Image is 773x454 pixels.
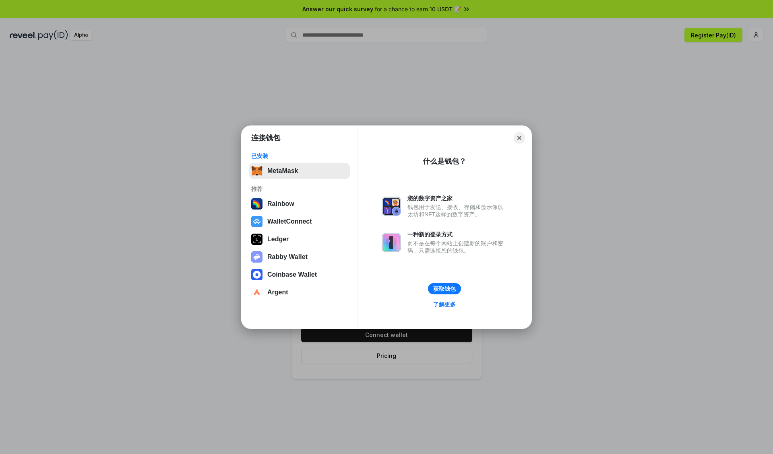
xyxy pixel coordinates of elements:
[249,284,350,300] button: Argent
[407,240,507,254] div: 而不是在每个网站上创建新的账户和密码，只需连接您的钱包。
[251,216,262,227] img: svg+xml,%3Csvg%20width%3D%2228%22%20height%3D%2228%22%20viewBox%3D%220%200%2028%2028%22%20fill%3D...
[251,152,347,160] div: 已安装
[267,236,289,243] div: Ledger
[407,231,507,238] div: 一种新的登录方式
[251,269,262,280] img: svg+xml,%3Csvg%20width%3D%2228%22%20height%3D%2228%22%20viewBox%3D%220%200%2028%2028%22%20fill%3D...
[407,203,507,218] div: 钱包用于发送、接收、存储和显示像以太坊和NFT这样的数字资产。
[514,132,525,144] button: Close
[267,289,288,296] div: Argent
[433,301,456,308] div: 了解更多
[433,285,456,292] div: 获取钱包
[251,251,262,263] img: svg+xml,%3Csvg%20xmlns%3D%22http%3A%2F%2Fwww.w3.org%2F2000%2Fsvg%22%20fill%3D%22none%22%20viewBox...
[407,195,507,202] div: 您的数字资产之家
[428,299,461,310] a: 了解更多
[249,214,350,230] button: WalletConnect
[249,249,350,265] button: Rabby Wallet
[267,253,308,261] div: Rabby Wallet
[428,283,461,294] button: 获取钱包
[249,231,350,247] button: Ledger
[251,198,262,210] img: svg+xml,%3Csvg%20width%3D%22120%22%20height%3D%22120%22%20viewBox%3D%220%200%20120%20120%22%20fil...
[423,156,466,166] div: 什么是钱包？
[251,234,262,245] img: svg+xml,%3Csvg%20xmlns%3D%22http%3A%2F%2Fwww.w3.org%2F2000%2Fsvg%22%20width%3D%2228%22%20height%3...
[251,287,262,298] img: svg+xml,%3Csvg%20width%3D%2228%22%20height%3D%2228%22%20viewBox%3D%220%200%2028%2028%22%20fill%3D...
[251,185,347,193] div: 推荐
[382,197,401,216] img: svg+xml,%3Csvg%20xmlns%3D%22http%3A%2F%2Fwww.w3.org%2F2000%2Fsvg%22%20fill%3D%22none%22%20viewBox...
[267,218,312,225] div: WalletConnect
[267,271,317,278] div: Coinbase Wallet
[267,167,298,175] div: MetaMask
[249,196,350,212] button: Rainbow
[249,267,350,283] button: Coinbase Wallet
[249,163,350,179] button: MetaMask
[267,200,294,207] div: Rainbow
[382,233,401,252] img: svg+xml,%3Csvg%20xmlns%3D%22http%3A%2F%2Fwww.w3.org%2F2000%2Fsvg%22%20fill%3D%22none%22%20viewBox...
[251,165,262,177] img: svg+xml,%3Csvg%20fill%3D%22none%22%20height%3D%2233%22%20viewBox%3D%220%200%2035%2033%22%20width%...
[251,133,280,143] h1: 连接钱包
